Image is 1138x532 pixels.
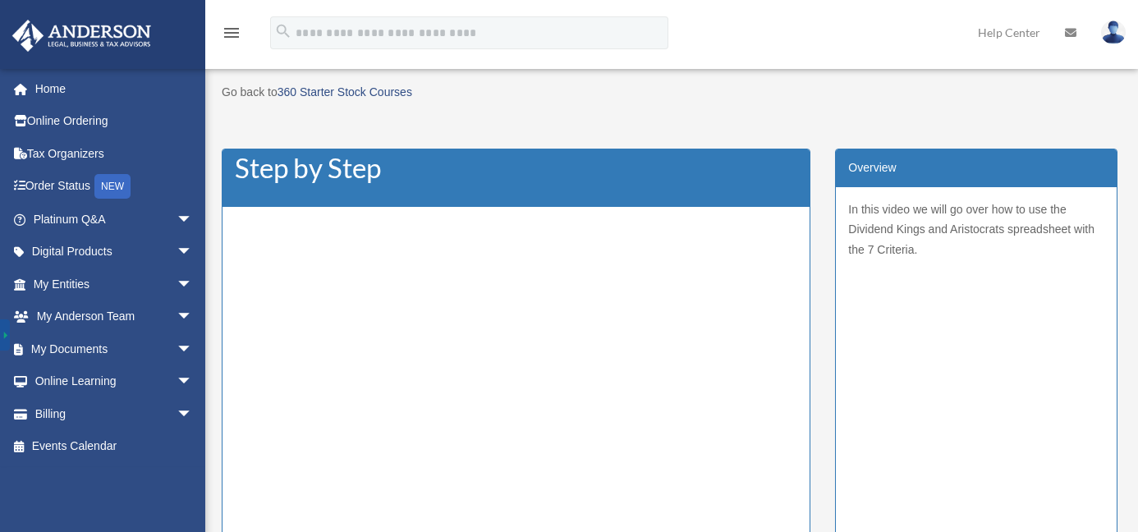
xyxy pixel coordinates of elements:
[11,430,218,463] a: Events Calendar
[11,105,218,138] a: Online Ordering
[235,158,797,178] h1: Step by Step
[177,203,209,236] span: arrow_drop_down
[836,149,1117,187] div: Overview
[11,170,218,204] a: Order StatusNEW
[222,29,241,43] a: menu
[177,300,209,334] span: arrow_drop_down
[278,85,412,99] a: 360 Starter Stock Courses
[11,203,218,236] a: Platinum Q&Aarrow_drop_down
[11,332,218,365] a: My Documentsarrow_drop_down
[11,300,218,333] a: My Anderson Teamarrow_drop_down
[11,365,218,398] a: Online Learningarrow_drop_down
[177,236,209,269] span: arrow_drop_down
[1101,21,1126,44] img: User Pic
[222,82,1117,109] p: Go back to
[222,23,241,43] i: menu
[94,174,131,199] div: NEW
[7,20,156,52] img: Anderson Advisors Platinum Portal
[11,397,218,430] a: Billingarrow_drop_down
[177,397,209,431] span: arrow_drop_down
[177,332,209,366] span: arrow_drop_down
[274,22,292,40] i: search
[11,268,218,300] a: My Entitiesarrow_drop_down
[177,365,209,399] span: arrow_drop_down
[11,236,218,268] a: Digital Productsarrow_drop_down
[177,268,209,301] span: arrow_drop_down
[11,72,218,105] a: Home
[11,137,218,170] a: Tax Organizers
[848,199,1104,260] p: In this video we will go over how to use the Dividend Kings and Aristocrats spreadsheet with the ...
